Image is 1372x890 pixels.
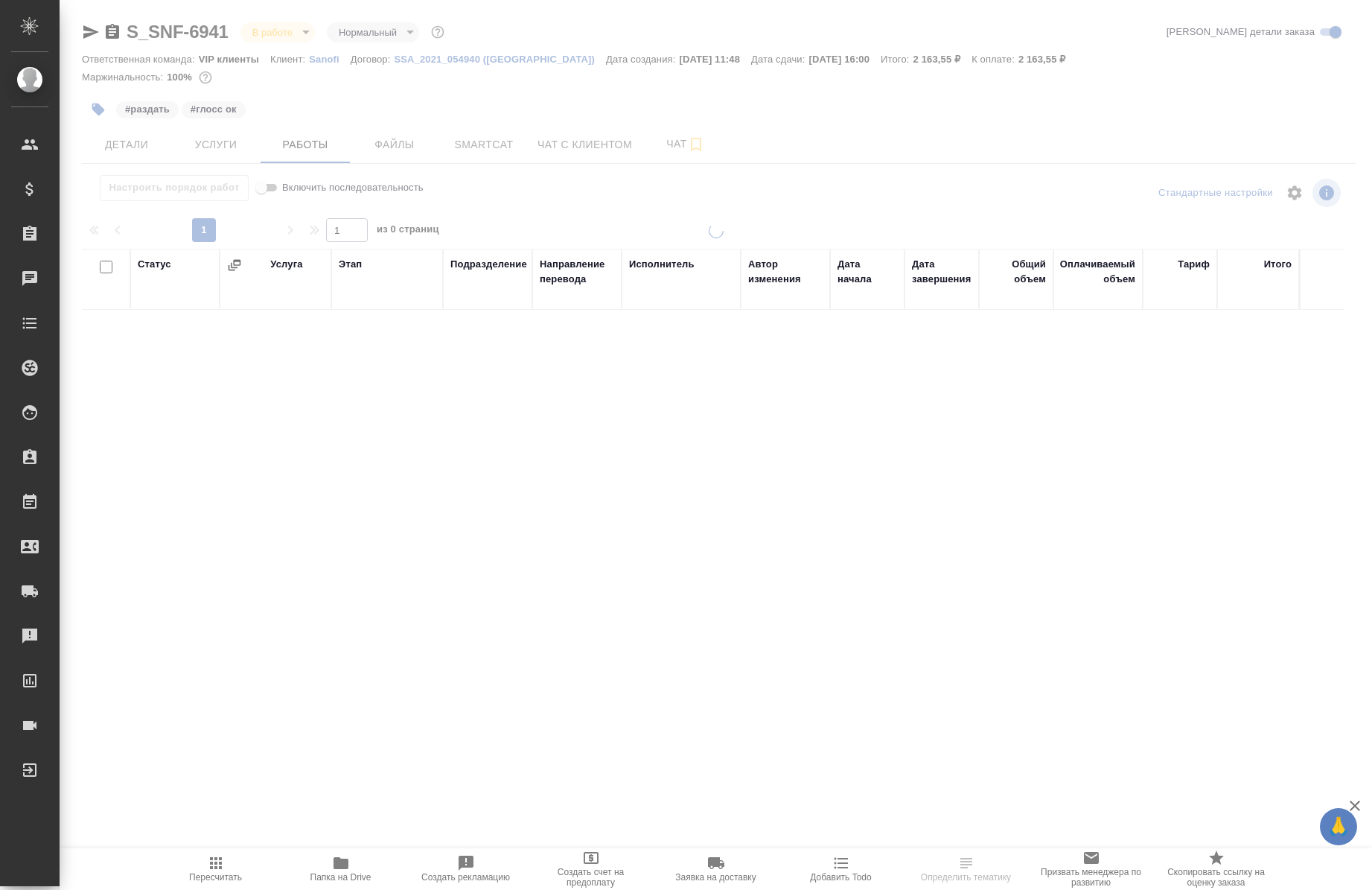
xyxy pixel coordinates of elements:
[654,848,779,890] button: Заявка на доставку
[1154,848,1279,890] button: Скопировать ссылку на оценку заказа
[421,872,510,883] span: Создать рекламацию
[278,848,403,890] button: Папка на Drive
[1038,867,1145,888] span: Призвать менеджера по развитию
[748,257,823,287] div: Автор изменения
[339,257,362,272] div: Этап
[450,257,527,272] div: Подразделение
[403,848,529,890] button: Создать рекламацию
[227,258,242,273] button: Сгруппировать
[1163,867,1270,888] span: Скопировать ссылку на оценку заказа
[629,257,695,272] div: Исполнитель
[153,848,278,890] button: Пересчитать
[189,872,242,883] span: Пересчитать
[912,257,971,287] div: Дата завершения
[1264,257,1292,272] div: Итого
[1320,808,1357,845] button: 🙏
[837,257,897,287] div: Дата начала
[810,872,871,883] span: Добавить Todo
[1060,257,1135,287] div: Оплачиваемый объем
[270,257,302,272] div: Услуга
[1326,811,1351,842] span: 🙏
[537,867,645,888] span: Создать счет на предоплату
[540,257,614,287] div: Направление перевода
[310,872,371,883] span: Папка на Drive
[779,848,904,890] button: Добавить Todo
[529,848,654,890] button: Создать счет на предоплату
[904,848,1029,890] button: Определить тематику
[921,872,1011,883] span: Определить тематику
[138,257,171,272] div: Статус
[675,872,756,883] span: Заявка на доставку
[1178,257,1210,272] div: Тариф
[986,257,1046,287] div: Общий объем
[1029,848,1154,890] button: Призвать менеджера по развитию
